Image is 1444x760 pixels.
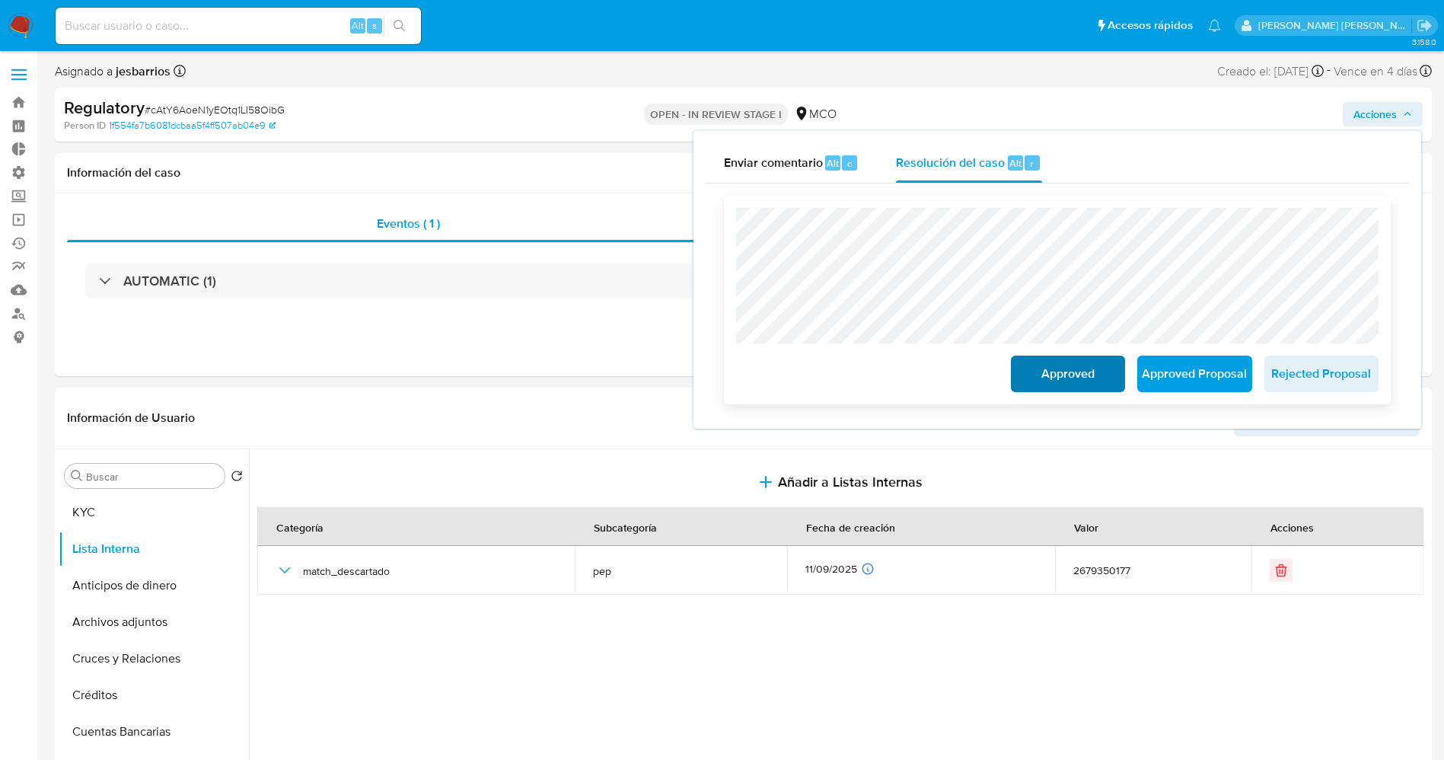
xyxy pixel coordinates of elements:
button: Approved Proposal [1137,356,1251,392]
span: Accesos rápidos [1108,18,1193,34]
span: Resolución del caso [896,154,1005,171]
b: jesbarrios [113,62,171,80]
button: Anticipos de dinero [59,567,249,604]
span: r [1030,156,1034,171]
span: # cAtY6AoeN1yEOtq1LI58OibG [145,102,285,117]
button: Volver al orden por defecto [231,470,243,487]
span: Eventos ( 1 ) [377,215,440,232]
span: c [847,156,852,171]
span: Rejected Proposal [1284,357,1359,391]
b: Regulatory [64,95,145,120]
span: Vence en 4 días [1334,63,1417,80]
button: Acciones [1343,102,1423,126]
button: Lista Interna [59,531,249,567]
b: Person ID [64,119,106,133]
span: Approved [1031,357,1105,391]
span: - [1327,61,1331,81]
button: Créditos [59,677,249,714]
span: Alt [352,18,364,33]
span: Enviar comentario [724,154,823,171]
span: Alt [1009,156,1022,171]
a: Salir [1417,18,1433,34]
button: search-icon [384,15,415,37]
h1: Información del caso [67,165,1420,180]
input: Buscar usuario o caso... [56,16,421,36]
button: Rejected Proposal [1264,356,1379,392]
button: Cruces y Relaciones [59,640,249,677]
div: AUTOMATIC (1) [85,263,1401,299]
span: s [372,18,377,33]
span: Alt [827,156,839,171]
button: Archivos adjuntos [59,604,249,640]
span: Asignado a [55,63,171,80]
h1: Información de Usuario [67,410,195,426]
button: Approved [1011,356,1125,392]
button: Buscar [71,470,83,482]
p: jesica.barrios@mercadolibre.com [1258,18,1412,33]
a: Notificaciones [1208,19,1221,32]
h3: AUTOMATIC (1) [123,273,216,289]
span: Acciones [1353,102,1397,126]
button: Cuentas Bancarias [59,714,249,750]
a: 1f554fa7b6081dcbaa5f4ff507ab04e9 [109,119,276,133]
div: Creado el: [DATE] [1217,61,1324,81]
p: OPEN - IN REVIEW STAGE I [644,104,788,125]
input: Buscar [86,470,218,484]
div: MCO [794,106,837,123]
button: KYC [59,494,249,531]
span: Approved Proposal [1157,357,1232,391]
